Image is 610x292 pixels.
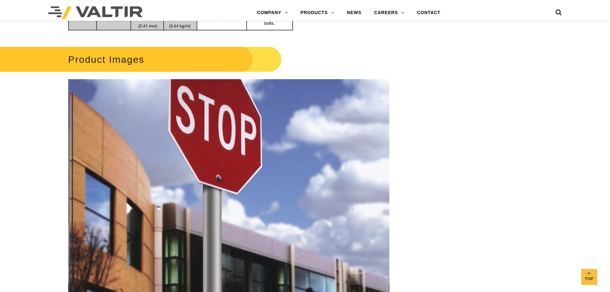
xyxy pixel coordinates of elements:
img: Valtir [48,6,142,19]
a: CAREERS [368,6,411,19]
span: Top [581,275,597,283]
a: NEWS [340,6,368,19]
a: PRODUCTS [294,6,341,19]
a: CONTACT [411,6,447,19]
a: Top [581,269,597,285]
a: COMPANY [251,6,294,19]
